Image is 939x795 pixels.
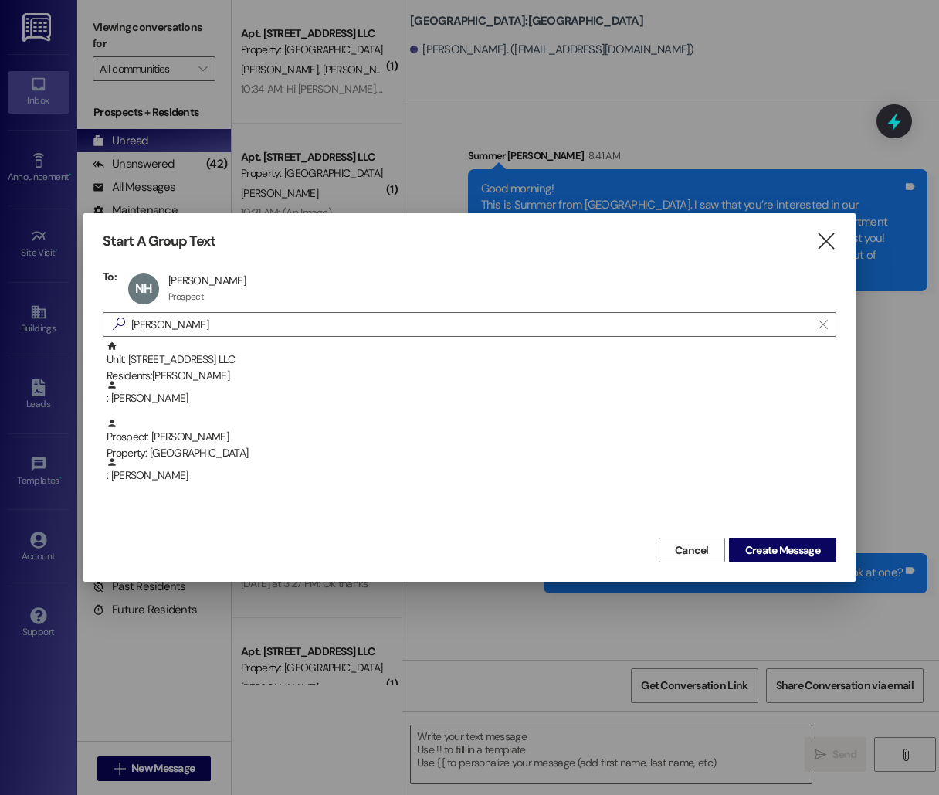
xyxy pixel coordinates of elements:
i:  [819,318,827,331]
span: Cancel [675,542,709,559]
h3: Start A Group Text [103,233,215,250]
input: Search for any contact or apartment [131,314,811,335]
div: : [PERSON_NAME] [103,379,836,418]
i:  [815,233,836,250]
div: : [PERSON_NAME] [107,379,836,406]
div: Prospect [168,290,204,303]
button: Cancel [659,538,725,562]
div: Prospect: [PERSON_NAME] [107,418,836,462]
div: Unit: [STREET_ADDRESS] LLC [107,341,836,385]
div: [PERSON_NAME] [168,273,246,287]
span: NH [135,280,151,297]
div: Unit: [STREET_ADDRESS] LLCResidents:[PERSON_NAME] [103,341,836,379]
div: Prospect: [PERSON_NAME]Property: [GEOGRAPHIC_DATA] [103,418,836,457]
div: Property: [GEOGRAPHIC_DATA] [107,445,836,461]
span: Create Message [745,542,820,559]
div: : [PERSON_NAME] [107,457,836,484]
button: Clear text [811,313,836,336]
button: Create Message [729,538,836,562]
h3: To: [103,270,117,284]
div: : [PERSON_NAME] [103,457,836,495]
i:  [107,316,131,332]
div: Residents: [PERSON_NAME] [107,368,836,384]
